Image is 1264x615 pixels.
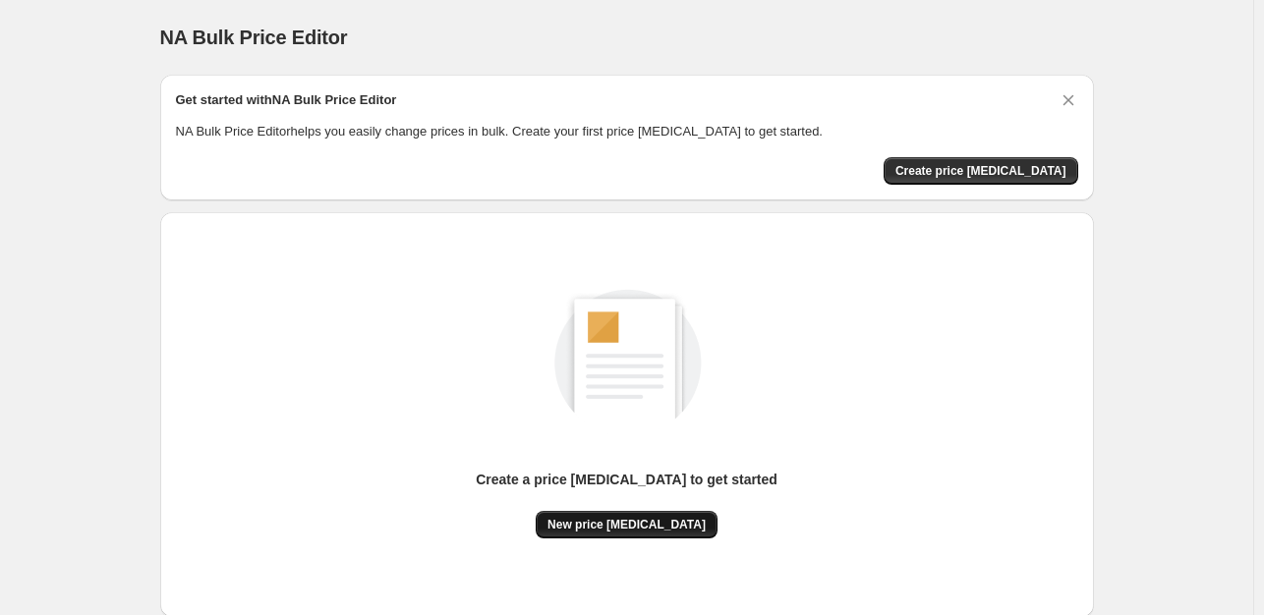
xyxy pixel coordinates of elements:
[536,511,718,538] button: New price [MEDICAL_DATA]
[895,163,1066,179] span: Create price [MEDICAL_DATA]
[176,90,397,110] h2: Get started with NA Bulk Price Editor
[1059,90,1078,110] button: Dismiss card
[547,517,706,532] span: New price [MEDICAL_DATA]
[884,157,1078,185] button: Create price change job
[176,122,1078,141] p: NA Bulk Price Editor helps you easily change prices in bulk. Create your first price [MEDICAL_DAT...
[160,27,348,48] span: NA Bulk Price Editor
[476,470,777,489] p: Create a price [MEDICAL_DATA] to get started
